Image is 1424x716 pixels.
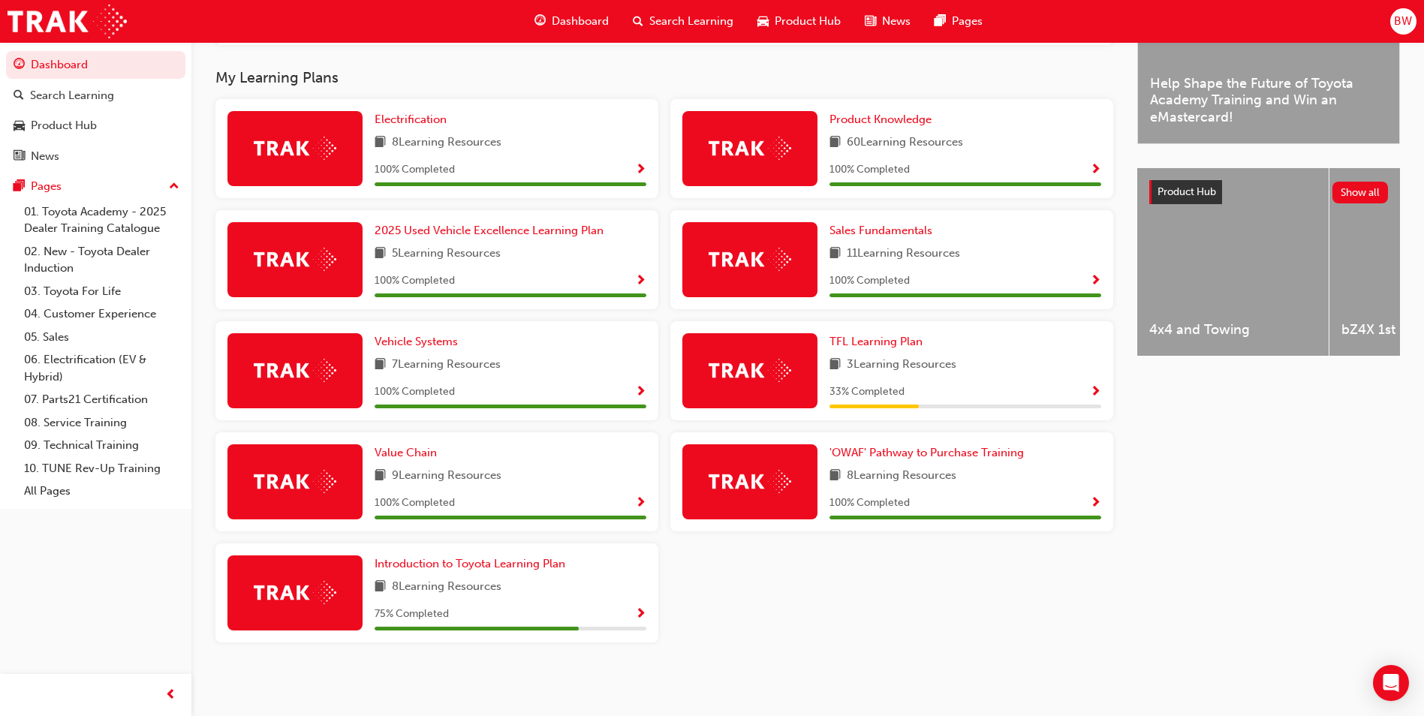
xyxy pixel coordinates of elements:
span: 100 % Completed [375,384,455,401]
span: pages-icon [935,12,946,31]
span: book-icon [375,245,386,263]
div: Open Intercom Messenger [1373,665,1409,701]
span: Sales Fundamentals [829,224,932,237]
a: 01. Toyota Academy - 2025 Dealer Training Catalogue [18,200,185,240]
a: Product Hub [6,112,185,140]
img: Trak [709,137,791,160]
button: Show Progress [1090,383,1101,402]
a: guage-iconDashboard [522,6,621,37]
span: Dashboard [552,13,609,30]
button: Show Progress [635,383,646,402]
button: Show Progress [635,494,646,513]
span: Pages [952,13,983,30]
button: Show Progress [635,272,646,290]
span: Show Progress [635,386,646,399]
span: up-icon [169,177,179,197]
span: 75 % Completed [375,606,449,623]
span: 100 % Completed [829,272,910,290]
img: Trak [709,248,791,271]
a: Product Knowledge [829,111,938,128]
span: book-icon [829,356,841,375]
a: 'OWAF' Pathway to Purchase Training [829,444,1030,462]
span: 7 Learning Resources [392,356,501,375]
button: DashboardSearch LearningProduct HubNews [6,48,185,173]
a: Electrification [375,111,453,128]
span: book-icon [375,467,386,486]
button: Show Progress [1090,272,1101,290]
button: Show all [1332,182,1389,203]
span: Show Progress [1090,497,1101,510]
span: pages-icon [14,180,25,194]
span: book-icon [829,467,841,486]
a: News [6,143,185,170]
a: car-iconProduct Hub [745,6,853,37]
a: 03. Toyota For Life [18,280,185,303]
span: Product Knowledge [829,113,932,126]
span: BW [1394,13,1412,30]
div: News [31,148,59,165]
button: Show Progress [1090,494,1101,513]
a: Value Chain [375,444,443,462]
span: 4x4 and Towing [1149,321,1317,338]
span: Show Progress [1090,386,1101,399]
span: prev-icon [165,686,176,705]
img: Trak [254,359,336,382]
img: Trak [8,5,127,38]
span: Value Chain [375,446,437,459]
button: BW [1390,8,1416,35]
a: 08. Service Training [18,411,185,435]
span: 3 Learning Resources [847,356,956,375]
span: 60 Learning Resources [847,134,963,152]
span: Show Progress [635,497,646,510]
span: 11 Learning Resources [847,245,960,263]
a: Dashboard [6,51,185,79]
span: Show Progress [635,608,646,621]
span: News [882,13,911,30]
a: 07. Parts21 Certification [18,388,185,411]
a: news-iconNews [853,6,923,37]
a: 10. TUNE Rev-Up Training [18,457,185,480]
span: Help Shape the Future of Toyota Academy Training and Win an eMastercard! [1150,75,1387,126]
span: car-icon [14,119,25,133]
span: Show Progress [635,275,646,288]
span: 8 Learning Resources [847,467,956,486]
span: Show Progress [635,164,646,177]
span: guage-icon [14,59,25,72]
span: Search Learning [649,13,733,30]
button: Show Progress [635,161,646,179]
span: Product Hub [1158,185,1216,198]
a: 4x4 and Towing [1137,168,1329,356]
span: news-icon [14,150,25,164]
span: 8 Learning Resources [392,578,501,597]
span: Vehicle Systems [375,335,458,348]
a: 02. New - Toyota Dealer Induction [18,240,185,280]
a: Sales Fundamentals [829,222,938,239]
a: All Pages [18,480,185,503]
span: book-icon [375,356,386,375]
button: Pages [6,173,185,200]
span: search-icon [633,12,643,31]
span: Product Hub [775,13,841,30]
a: Vehicle Systems [375,333,464,350]
span: 33 % Completed [829,384,905,401]
span: 100 % Completed [375,161,455,179]
span: 5 Learning Resources [392,245,501,263]
span: 'OWAF' Pathway to Purchase Training [829,446,1024,459]
span: book-icon [829,245,841,263]
a: Search Learning [6,82,185,110]
span: guage-icon [534,12,546,31]
span: Show Progress [1090,164,1101,177]
img: Trak [254,470,336,493]
a: Introduction to Toyota Learning Plan [375,555,571,573]
span: Electrification [375,113,447,126]
span: 8 Learning Resources [392,134,501,152]
div: Search Learning [30,87,114,104]
img: Trak [709,470,791,493]
span: Show Progress [1090,275,1101,288]
span: 100 % Completed [375,495,455,512]
a: 04. Customer Experience [18,302,185,326]
span: news-icon [865,12,876,31]
span: 100 % Completed [829,495,910,512]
